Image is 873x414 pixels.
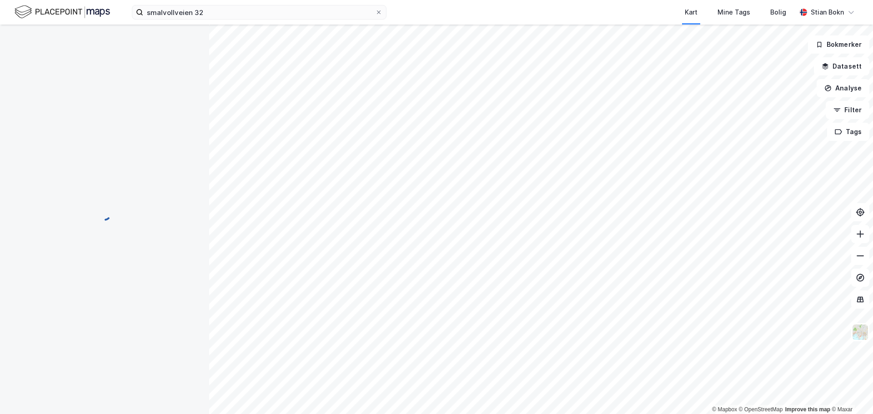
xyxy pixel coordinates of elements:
div: Stian Bokn [811,7,844,18]
div: Kart [685,7,697,18]
input: Søk på adresse, matrikkel, gårdeiere, leietakere eller personer [143,5,375,19]
img: spinner.a6d8c91a73a9ac5275cf975e30b51cfb.svg [97,207,112,221]
img: logo.f888ab2527a4732fd821a326f86c7f29.svg [15,4,110,20]
a: Mapbox [712,406,737,413]
div: Mine Tags [717,7,750,18]
div: Bolig [770,7,786,18]
button: Analyse [817,79,869,97]
button: Filter [826,101,869,119]
a: Improve this map [785,406,830,413]
button: Tags [827,123,869,141]
img: Z [852,324,869,341]
button: Datasett [814,57,869,75]
div: Kontrollprogram for chat [828,370,873,414]
a: OpenStreetMap [739,406,783,413]
button: Bokmerker [808,35,869,54]
iframe: Chat Widget [828,370,873,414]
